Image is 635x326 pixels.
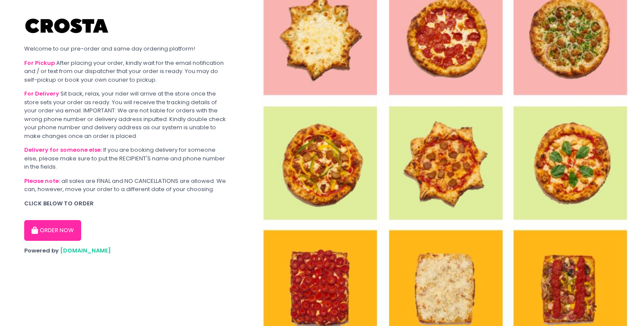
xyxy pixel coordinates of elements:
div: If you are booking delivery for someone else, please make sure to put the RECIPIENT'S name and ph... [24,146,230,171]
div: CLICK BELOW TO ORDER [24,199,230,208]
button: ORDER NOW [24,220,81,241]
b: Delivery for someone else: [24,146,102,154]
div: Powered by [24,246,230,255]
div: After placing your order, kindly wait for the email notification and / or text from our dispatche... [24,59,230,84]
b: Please note: [24,177,60,185]
div: all sales are FINAL and NO CANCELLATIONS are allowed. We can, however, move your order to a diffe... [24,177,230,194]
img: Crosta Pizzeria [24,13,111,39]
div: Welcome to our pre-order and same day ordering platform! [24,45,230,53]
div: Sit back, relax, your rider will arrive at the store once the store sets your order as ready. You... [24,89,230,140]
a: [DOMAIN_NAME] [60,246,111,255]
b: For Pickup [24,59,55,67]
b: For Delivery [24,89,59,98]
